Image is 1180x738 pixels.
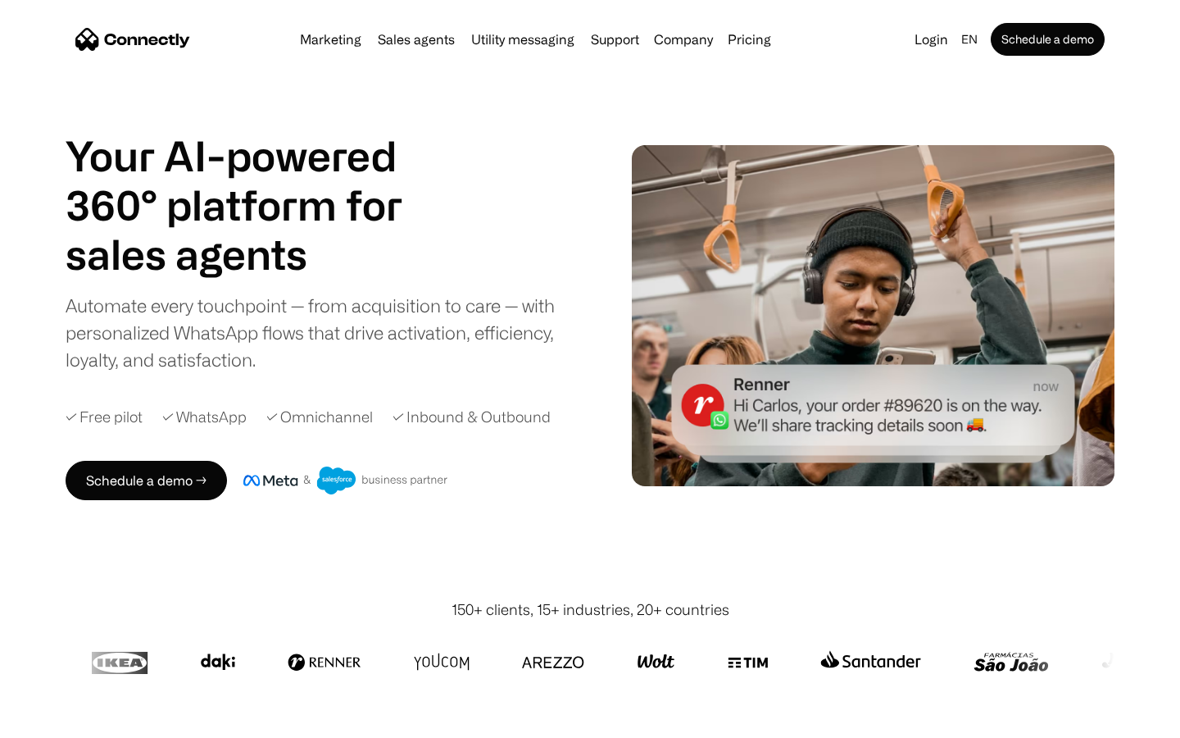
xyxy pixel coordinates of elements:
[66,406,143,428] div: ✓ Free pilot
[991,23,1105,56] a: Schedule a demo
[16,708,98,732] aside: Language selected: English
[654,28,713,51] div: Company
[293,33,368,46] a: Marketing
[584,33,646,46] a: Support
[66,131,442,230] h1: Your AI-powered 360° platform for
[961,28,978,51] div: en
[721,33,778,46] a: Pricing
[465,33,581,46] a: Utility messaging
[66,292,582,373] div: Automate every touchpoint — from acquisition to care — with personalized WhatsApp flows that driv...
[66,461,227,500] a: Schedule a demo →
[371,33,461,46] a: Sales agents
[266,406,373,428] div: ✓ Omnichannel
[33,709,98,732] ul: Language list
[162,406,247,428] div: ✓ WhatsApp
[452,599,729,621] div: 150+ clients, 15+ industries, 20+ countries
[393,406,551,428] div: ✓ Inbound & Outbound
[908,28,955,51] a: Login
[66,230,442,279] h1: sales agents
[243,467,448,494] img: Meta and Salesforce business partner badge.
